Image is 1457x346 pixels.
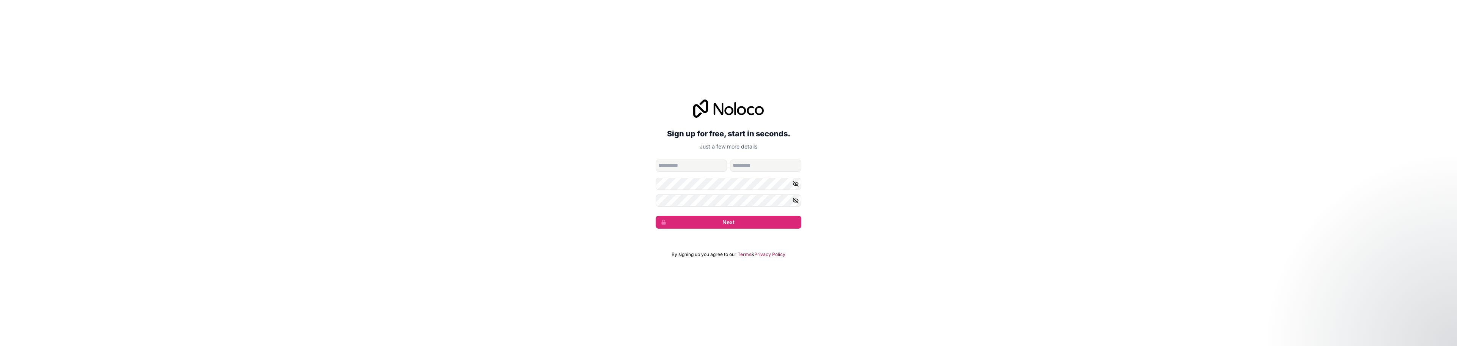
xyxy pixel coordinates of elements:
p: Just a few more details [656,143,801,150]
span: & [751,251,754,258]
iframe: Intercom notifications message [1305,289,1457,342]
input: given-name [656,160,727,172]
h2: Sign up for free, start in seconds. [656,127,801,141]
a: Privacy Policy [754,251,785,258]
input: Confirm password [656,194,801,207]
a: Terms [738,251,751,258]
button: Next [656,216,801,229]
input: family-name [730,160,801,172]
span: By signing up you agree to our [672,251,736,258]
input: Password [656,178,801,190]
